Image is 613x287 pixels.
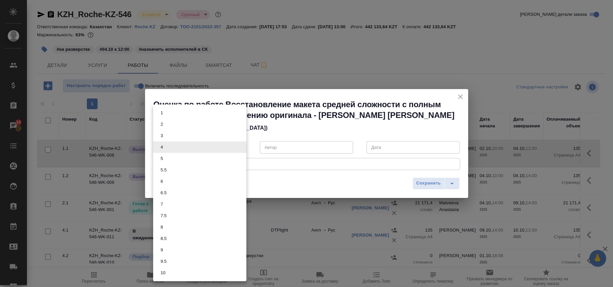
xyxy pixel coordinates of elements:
button: 2 [159,121,165,128]
button: 6.5 [159,189,169,197]
button: 9 [159,246,165,254]
button: 8 [159,223,165,231]
button: 5.5 [159,166,169,174]
button: 4 [159,143,165,151]
button: 7 [159,201,165,208]
button: 10 [159,269,167,277]
button: 1 [159,109,165,117]
button: 9.5 [159,258,169,265]
button: 5 [159,155,165,162]
button: 3 [159,132,165,139]
button: 7.5 [159,212,169,219]
button: 6 [159,178,165,185]
button: 8.5 [159,235,169,242]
